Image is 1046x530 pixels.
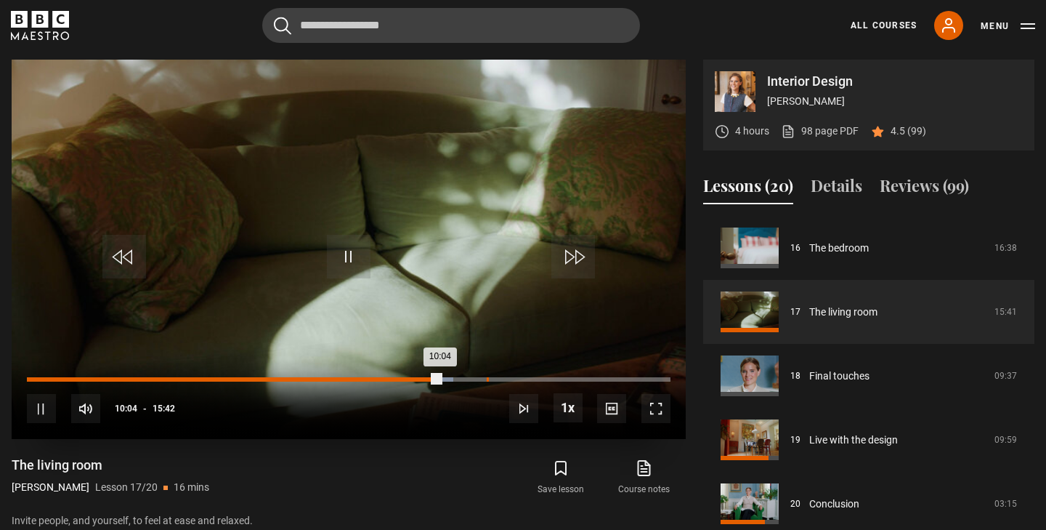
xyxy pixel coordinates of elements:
[809,497,859,512] a: Conclusion
[12,513,686,529] p: Invite people, and yourself, to feel at ease and relaxed.
[554,393,583,422] button: Playback Rate
[851,19,917,32] a: All Courses
[174,480,209,495] p: 16 mins
[809,369,869,384] a: Final touches
[12,60,686,439] video-js: Video Player
[509,394,538,423] button: Next Lesson
[12,480,89,495] p: [PERSON_NAME]
[262,8,640,43] input: Search
[767,75,1023,88] p: Interior Design
[597,394,626,423] button: Captions
[95,480,158,495] p: Lesson 17/20
[735,124,769,139] p: 4 hours
[811,174,862,204] button: Details
[767,94,1023,109] p: [PERSON_NAME]
[27,394,56,423] button: Pause
[519,457,602,499] button: Save lesson
[641,394,670,423] button: Fullscreen
[12,457,209,474] h1: The living room
[781,124,859,139] a: 98 page PDF
[703,174,793,204] button: Lessons (20)
[891,124,926,139] p: 4.5 (99)
[880,174,969,204] button: Reviews (99)
[809,433,898,448] a: Live with the design
[603,457,686,499] a: Course notes
[809,241,869,256] a: The bedroom
[11,11,69,40] svg: BBC Maestro
[981,19,1035,33] button: Toggle navigation
[153,396,175,422] span: 15:42
[27,377,670,382] div: Progress Bar
[71,394,100,423] button: Mute
[809,305,877,320] a: The living room
[143,403,147,414] span: -
[115,396,137,422] span: 10:04
[274,17,291,35] button: Submit the search query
